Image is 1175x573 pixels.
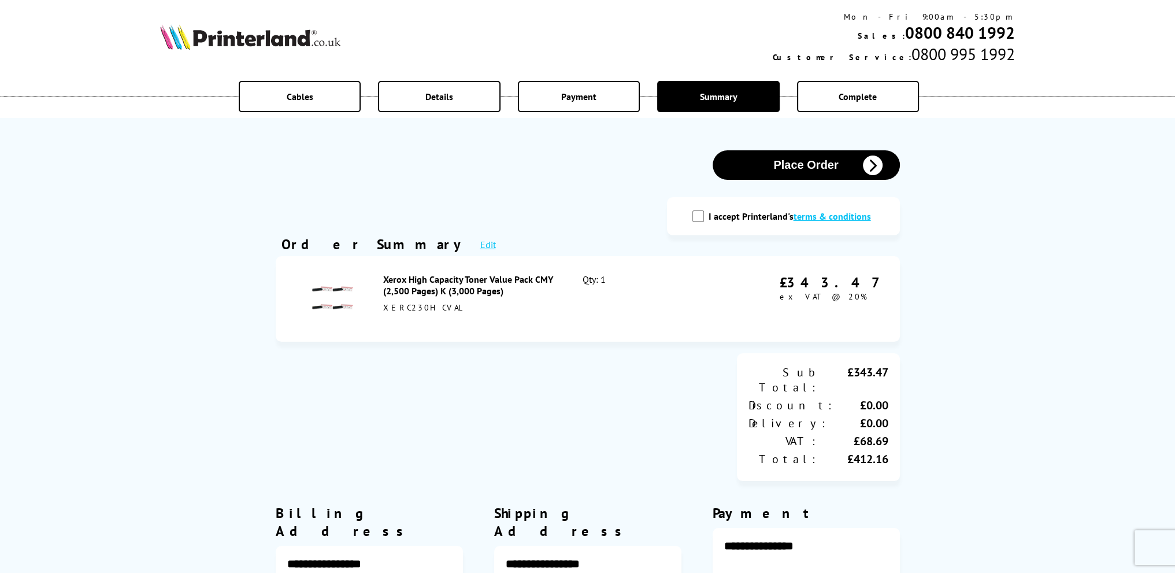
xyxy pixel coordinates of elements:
span: Complete [839,91,877,102]
div: Discount: [748,398,835,413]
span: Payment [561,91,596,102]
div: Shipping Address [494,504,681,540]
button: Place Order [713,150,900,180]
div: £0.00 [828,416,888,431]
div: £343.47 [818,365,888,395]
span: Cables [287,91,313,102]
img: Printerland Logo [160,24,340,50]
div: Sub Total: [748,365,818,395]
div: £343.47 [780,273,883,291]
div: Payment [713,504,900,522]
div: £0.00 [835,398,888,413]
a: modal_tc [794,210,871,222]
div: Billing Address [276,504,463,540]
label: I accept Printerland's [709,210,877,222]
span: Summary [699,91,737,102]
div: Mon - Fri 9:00am - 5:30pm [773,12,1015,22]
div: Qty: 1 [583,273,702,324]
span: Sales: [858,31,905,41]
span: Details [425,91,453,102]
div: Total: [748,452,818,467]
a: Edit [480,239,496,250]
div: VAT: [748,434,818,449]
div: Delivery: [748,416,828,431]
div: £412.16 [818,452,888,467]
img: Xerox High Capacity Toner Value Pack CMY (2,500 Pages) K (3,000 Pages) [312,278,353,318]
div: Order Summary [281,235,469,253]
span: 0800 995 1992 [911,43,1015,65]
span: ex VAT @ 20% [780,291,867,302]
div: £68.69 [818,434,888,449]
div: Xerox High Capacity Toner Value Pack CMY (2,500 Pages) K (3,000 Pages) [383,273,558,297]
div: XERC230HCVAL [383,302,558,313]
a: 0800 840 1992 [905,22,1015,43]
span: Customer Service: [773,52,911,62]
